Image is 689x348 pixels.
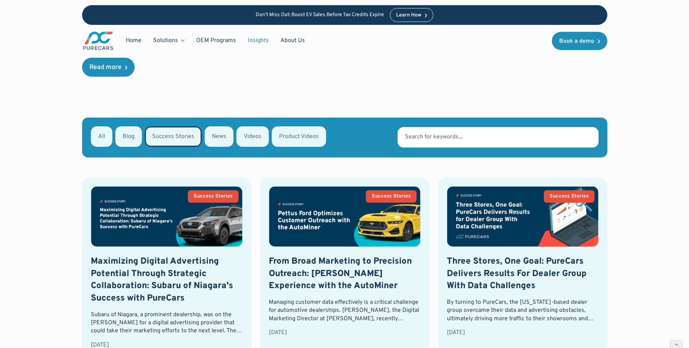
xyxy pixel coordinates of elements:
div: Learn How [396,13,421,18]
img: purecars logo [82,31,114,51]
a: main [82,31,114,51]
div: By turning to PureCars, the [US_STATE]-based dealer group overcame their data and advertising obs... [447,298,599,323]
a: Home [120,34,147,47]
div: Subaru of Niagara, a prominent dealership, was on the [PERSON_NAME] for a digital advertising pro... [91,311,243,335]
div: [DATE] [269,329,421,337]
div: Success Stories [550,194,589,199]
h2: Three Stores, One Goal: PureCars Delivers Results For Dealer Group With Data Challenges [447,256,599,292]
h2: Maximizing Digital Advertising Potential Through Strategic Collaboration: Subaru of Niagara's Suc... [91,256,243,305]
div: Solutions [147,34,190,47]
a: Insights [242,34,275,47]
div: Success Stories [372,194,411,199]
a: Book a demo [552,32,607,50]
form: Email Form [82,118,607,157]
a: Learn How [390,8,433,22]
input: Search for keywords... [398,127,598,148]
div: Book a demo [559,38,594,44]
div: Read more [89,64,121,71]
a: Read more [82,58,135,77]
div: [DATE] [447,329,599,337]
h2: From Broad Marketing to Precision Outreach: [PERSON_NAME] Experience with the AutoMiner [269,256,421,292]
div: Managing customer data effectively is a critical challenge for automotive dealerships. [PERSON_NA... [269,298,421,323]
div: Success Stories [194,194,233,199]
div: Solutions [153,37,178,45]
a: About Us [275,34,311,47]
a: OEM Programs [190,34,242,47]
p: Don’t Miss Out: Boost EV Sales Before Tax Credits Expire [256,12,384,18]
